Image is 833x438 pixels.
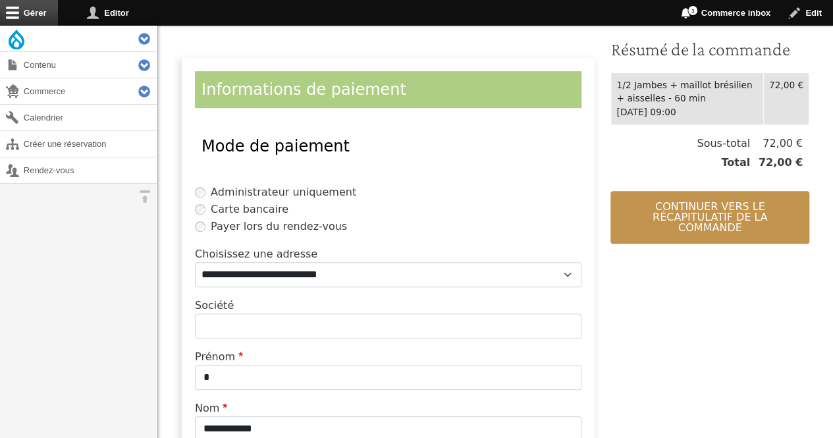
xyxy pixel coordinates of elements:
span: Informations de paiement [202,80,406,99]
time: [DATE] 09:00 [616,107,676,117]
span: 72,00 € [750,155,803,171]
label: Nom [195,400,230,416]
td: 72,00 € [763,72,809,124]
h3: Résumé de la commande [610,38,809,61]
button: Orientation horizontale [132,184,157,209]
label: Administrateur uniquement [211,184,356,200]
label: Choisissez une adresse [195,246,317,262]
span: Mode de paiement [202,137,350,155]
span: Sous-total [697,136,750,151]
label: Société [195,298,234,314]
span: 1 [687,5,698,16]
button: Continuer vers le récapitulatif de la commande [610,191,809,244]
span: 72,00 € [750,136,803,151]
label: Payer lors du rendez-vous [211,219,347,234]
label: Prénom [195,349,246,365]
div: 1/2 Jambes + maillot brésilien + aisselles - 60 min [616,78,757,105]
span: Total [721,155,750,171]
label: Carte bancaire [211,202,288,217]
